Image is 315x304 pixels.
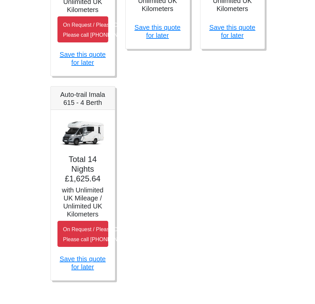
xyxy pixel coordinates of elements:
[63,22,139,38] small: On Request / Please Call Us Please call [PHONE_NUMBER]
[57,117,108,149] img: Auto-trail Imala 615 - 4 Berth
[57,91,108,107] h5: Auto-trail Imala 615 - 4 Berth
[209,24,256,39] a: Save this quote for later
[135,24,181,39] a: Save this quote for later
[57,16,108,42] button: On Request / Please Call UsPlease call [PHONE_NUMBER]
[60,51,106,66] a: Save this quote for later
[57,221,108,247] button: On Request / Please Call UsPlease call [PHONE_NUMBER]
[57,155,108,183] h4: Total 14 Nights £1,625.64
[60,255,106,271] a: Save this quote for later
[57,186,108,218] h5: with Unlimited UK Mileage / Unlimited UK Kilometers
[63,226,139,242] small: On Request / Please Call Us Please call [PHONE_NUMBER]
